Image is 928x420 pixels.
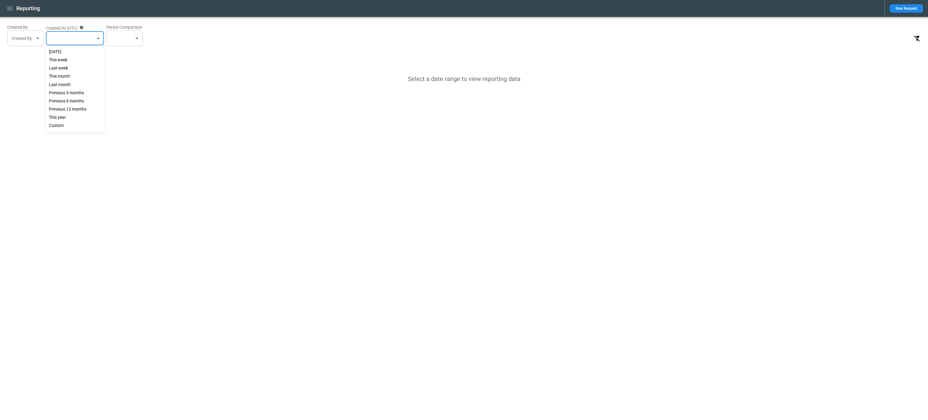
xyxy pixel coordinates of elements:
div: Monday to yesterday [46,56,104,64]
div: Full previous 6 calendar months [46,97,104,105]
div: Monday to Sunday of previous week [46,64,104,72]
div: Full previous 3 calendar months [46,89,104,97]
div: 1st of Jan to yesterday [46,113,104,121]
div: Full previous calendar month [46,81,104,89]
div: 1st to yesterday, this month [46,72,104,80]
div: Select exact start and end dates [46,121,104,130]
div: Yesterday (UTC) [46,48,104,56]
div: Full previous 12 calendar months [46,105,104,113]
